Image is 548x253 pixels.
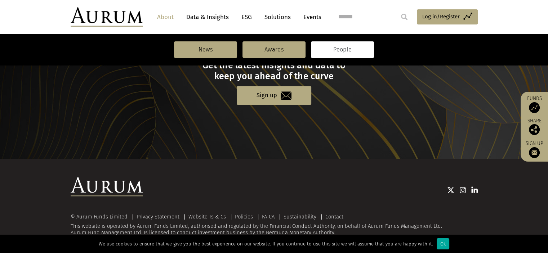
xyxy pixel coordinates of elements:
[437,238,449,249] div: Ok
[529,124,540,135] img: Share this post
[417,9,478,24] a: Log in/Register
[188,213,226,220] a: Website Ts & Cs
[300,10,321,24] a: Events
[71,177,143,196] img: Aurum Logo
[524,95,544,113] a: Funds
[524,140,544,158] a: Sign up
[238,10,255,24] a: ESG
[422,12,460,21] span: Log in/Register
[529,147,540,158] img: Sign up to our newsletter
[284,213,316,220] a: Sustainability
[325,213,343,220] a: Contact
[460,186,466,194] img: Instagram icon
[262,213,275,220] a: FATCA
[524,118,544,135] div: Share
[237,86,311,104] a: Sign up
[235,213,253,220] a: Policies
[471,186,478,194] img: Linkedin icon
[183,10,232,24] a: Data & Insights
[71,60,477,82] h3: Get the latest insights and data to keep you ahead of the curve
[71,214,478,236] div: This website is operated by Aurum Funds Limited, authorised and regulated by the Financial Conduc...
[261,10,294,24] a: Solutions
[311,41,374,58] a: People
[447,186,454,194] img: Twitter icon
[397,10,411,24] input: Submit
[71,214,131,220] div: © Aurum Funds Limited
[153,10,177,24] a: About
[174,41,237,58] a: News
[71,7,143,27] img: Aurum
[137,213,179,220] a: Privacy Statement
[529,102,540,113] img: Access Funds
[242,41,306,58] a: Awards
